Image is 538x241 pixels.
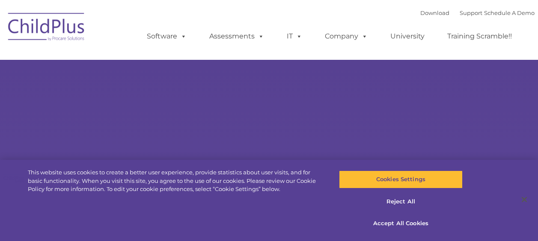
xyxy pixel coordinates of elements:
img: ChildPlus by Procare Solutions [4,7,89,50]
a: Training Scramble!! [439,28,520,45]
button: Cookies Settings [339,170,463,188]
button: Accept All Cookies [339,215,463,232]
a: Software [138,28,195,45]
button: Reject All [339,193,463,211]
a: IT [278,28,311,45]
button: Close [515,190,534,209]
a: Company [316,28,376,45]
a: Support [460,9,482,16]
a: Download [420,9,449,16]
div: This website uses cookies to create a better user experience, provide statistics about user visit... [28,168,323,194]
a: Schedule A Demo [484,9,535,16]
a: University [382,28,433,45]
a: Assessments [201,28,273,45]
font: | [420,9,535,16]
